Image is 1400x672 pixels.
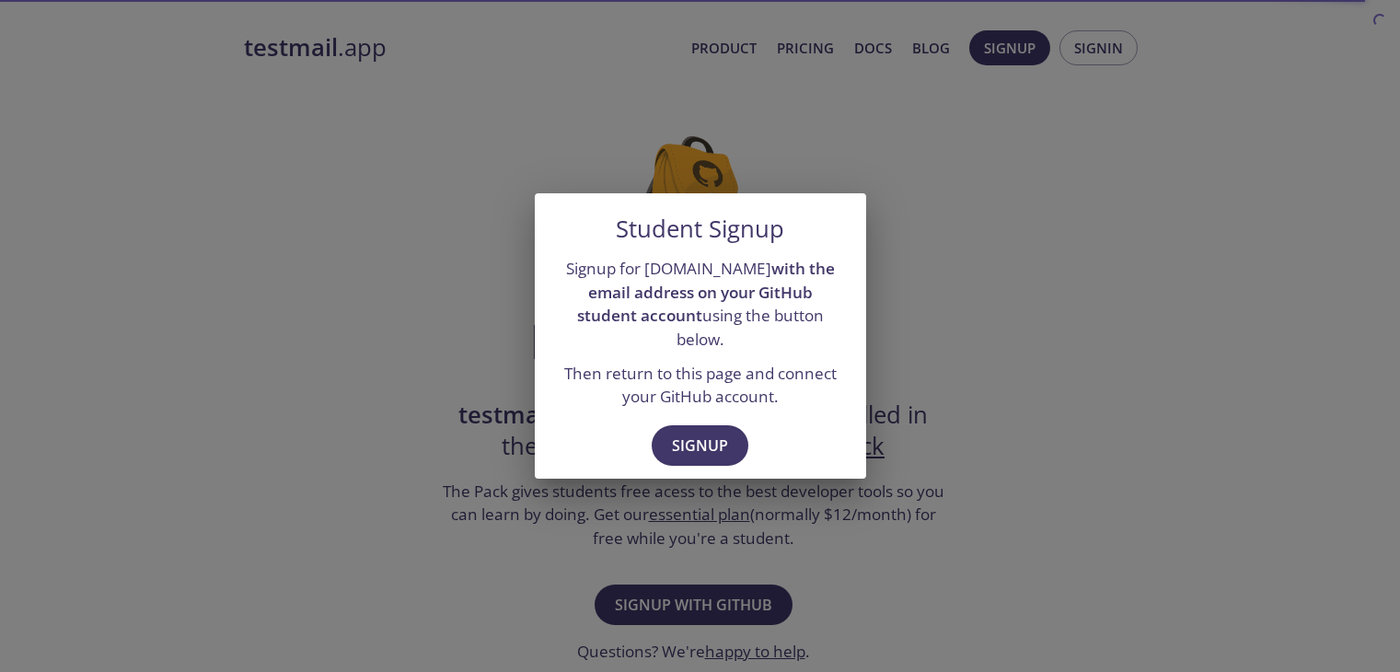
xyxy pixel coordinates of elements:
button: Signup [652,425,748,466]
strong: with the email address on your GitHub student account [577,258,835,326]
h5: Student Signup [616,215,784,243]
span: Signup [672,433,728,458]
p: Signup for [DOMAIN_NAME] using the button below. [557,257,844,352]
p: Then return to this page and connect your GitHub account. [557,362,844,409]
